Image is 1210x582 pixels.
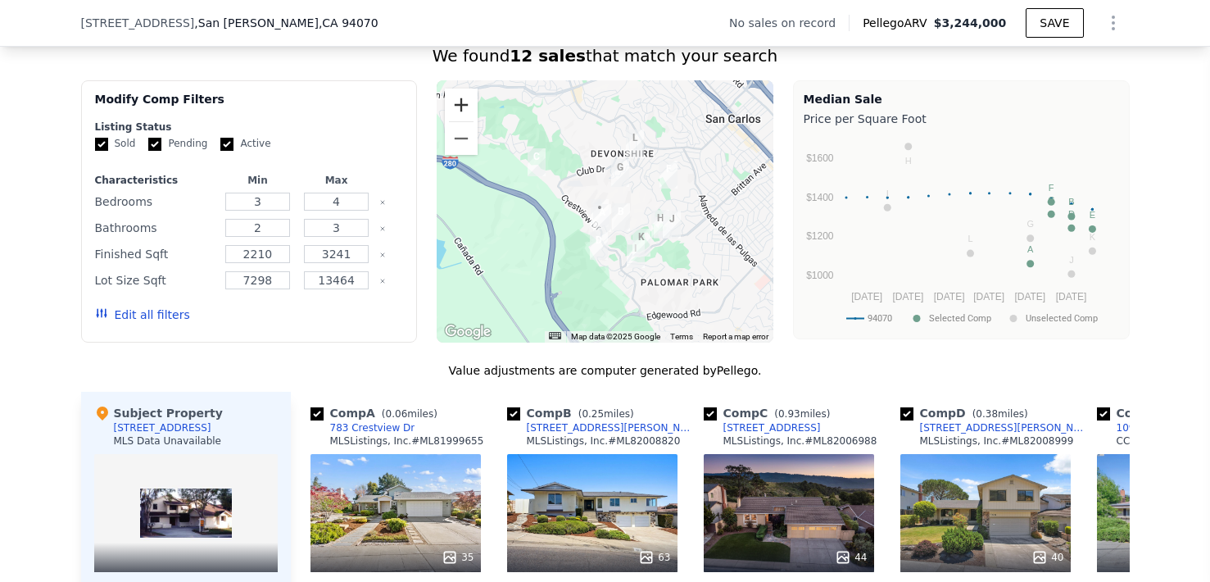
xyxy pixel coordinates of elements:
div: 783 Crestview Dr [593,204,611,232]
div: CCAOR # 41102870 [1117,434,1210,448]
div: Listing Status [95,120,404,134]
text: D [1067,209,1074,219]
text: $1600 [806,152,834,164]
div: 128 Mesa Verde Way [627,240,645,268]
span: , CA 94070 [319,16,378,30]
span: [STREET_ADDRESS] [81,15,195,31]
label: Sold [95,137,136,151]
span: Map data ©2025 Google [571,332,660,341]
span: $3,244,000 [934,16,1007,30]
div: MLSListings, Inc. # ML82008820 [527,434,681,448]
div: [STREET_ADDRESS][PERSON_NAME] [527,421,697,434]
text: $1200 [806,230,834,242]
span: ( miles) [768,408,836,420]
div: Bedrooms [95,190,215,213]
div: 1091 Porto Marino Dr [651,210,669,238]
div: Min [221,174,293,187]
text: [DATE] [1055,291,1086,302]
div: 783 Crestview Dr [330,421,415,434]
text: G [1026,219,1034,229]
text: J [1069,255,1074,265]
a: 783 Crestview Dr [310,421,415,434]
div: 165 Leslie Dr [590,232,608,260]
text: C [1048,195,1054,205]
text: [DATE] [1014,291,1045,302]
div: Comp B [507,405,641,421]
text: F [1048,183,1054,193]
text: I [886,189,888,198]
span: 0.06 [386,408,408,420]
div: [STREET_ADDRESS] [723,421,821,434]
svg: A chart. [804,130,1119,335]
div: 150 Crestview Dr [528,148,546,176]
div: 223 Exeter Ave [626,130,644,157]
div: Finished Sqft [95,243,215,266]
div: 108 Normandy Ct [591,199,609,227]
div: Subject Property [94,405,223,421]
span: 0.38 [976,408,998,420]
text: [DATE] [973,291,1004,302]
div: 40 [1031,549,1063,566]
div: Comp D [900,405,1035,421]
div: Lot Size Sqft [95,269,215,292]
a: Terms [670,332,693,341]
label: Active [220,137,270,151]
div: Value adjustments are computer generated by Pellego . [81,362,1130,379]
img: Google [441,321,495,343]
text: [DATE] [933,291,964,302]
text: E [1089,210,1094,220]
button: SAVE [1026,8,1083,38]
span: ( miles) [375,408,444,420]
input: Sold [95,138,108,151]
div: [STREET_ADDRESS] [114,421,211,434]
div: Max [301,174,373,187]
text: L [968,234,972,243]
div: MLSListings, Inc. # ML82008999 [920,434,1074,448]
div: 3324 Melendy Dr [612,203,630,231]
text: $1400 [806,192,834,203]
button: Show Options [1097,7,1130,39]
text: [DATE] [851,291,882,302]
div: 35 [442,549,474,566]
span: , San [PERSON_NAME] [194,15,378,31]
div: Comp C [704,405,837,421]
a: Report a map error [703,332,768,341]
div: [STREET_ADDRESS][PERSON_NAME] [920,421,1090,434]
strong: 12 sales [510,46,586,66]
div: 300 Chesham Ave [611,159,629,187]
div: 2845 Brittan Ave [663,211,681,239]
div: MLS Data Unavailable [114,434,222,448]
a: [STREET_ADDRESS][PERSON_NAME] [507,421,697,434]
div: We found that match your search [81,44,1130,67]
button: Clear [379,278,386,284]
span: 0.25 [582,408,604,420]
button: Clear [379,252,386,258]
text: [DATE] [892,291,923,302]
div: 3155 Brittan Ave [632,229,650,257]
button: Keyboard shortcuts [549,332,560,339]
div: Bathrooms [95,216,215,239]
button: Clear [379,225,386,232]
span: ( miles) [966,408,1035,420]
a: [STREET_ADDRESS] [704,421,821,434]
text: Selected Comp [929,313,991,324]
label: Pending [148,137,207,151]
span: 0.93 [778,408,800,420]
div: 63 [638,549,670,566]
text: H [904,156,911,166]
div: 44 [835,549,867,566]
text: $1000 [806,270,834,281]
a: Open this area in Google Maps (opens a new window) [441,321,495,343]
text: B [1068,197,1074,207]
div: Modify Comp Filters [95,91,404,120]
button: Edit all filters [95,307,190,323]
span: Pellego ARV [863,15,934,31]
button: Zoom in [445,89,478,121]
div: Median Sale [804,91,1119,107]
div: Comp A [310,405,444,421]
div: Characteristics [95,174,215,187]
input: Pending [148,138,161,151]
div: MLSListings, Inc. # ML81999655 [330,434,484,448]
text: 94070 [868,313,892,324]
